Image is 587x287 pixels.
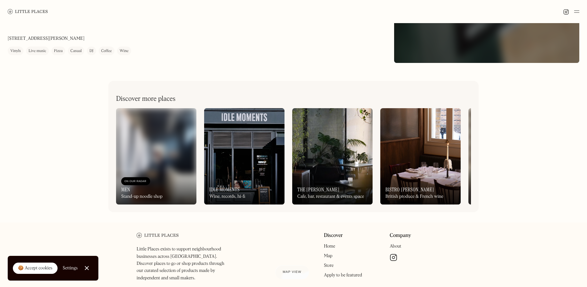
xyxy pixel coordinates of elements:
div: Pizza [54,48,63,54]
span: Map view [283,270,302,274]
p: [STREET_ADDRESS][PERSON_NAME] [8,35,85,42]
div: Close Cookie Popup [86,268,87,268]
a: Store [324,263,333,268]
a: Apply to be featured [324,273,362,277]
div: Wine [120,48,129,54]
a: Home [324,244,335,248]
div: Coffee [101,48,112,54]
div: DJ [89,48,93,54]
a: The [PERSON_NAME]Cafe, bar, restaurant & events space [292,108,373,204]
div: Wine, records, hi-fi [209,194,245,199]
a: Close Cookie Popup [80,262,93,274]
h3: Men [121,187,130,193]
div: Settings [63,266,78,270]
h3: The [PERSON_NAME] [297,187,339,193]
a: Settings [63,261,78,275]
div: 🍪 Accept cookies [18,265,52,272]
div: On Our Radar [124,178,147,185]
a: On Our RadarDiogenes The DogYour cynical neighborhood wine shop & accidental grocer [468,108,549,204]
a: About [390,244,401,248]
h2: Discover more places [116,95,176,103]
a: Map [324,254,332,258]
div: British produce & French wine [385,194,443,199]
a: Map view [275,265,309,279]
a: 🍪 Accept cookies [13,263,58,274]
div: Vinyls [10,48,21,54]
h3: Idle Moments [209,187,239,193]
a: On Our RadarMenStand-up noodle shop [116,108,196,204]
a: Bistro [PERSON_NAME]British produce & French wine [380,108,461,204]
div: Cafe, bar, restaurant & events space [297,194,364,199]
a: Discover [324,233,343,239]
div: Live music [29,48,46,54]
a: Idle MomentsWine, records, hi-fi [204,108,284,204]
div: Casual [70,48,82,54]
h3: Bistro [PERSON_NAME] [385,187,434,193]
p: ‍ [8,23,181,31]
a: Company [390,233,411,239]
div: Stand-up noodle shop [121,194,163,199]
